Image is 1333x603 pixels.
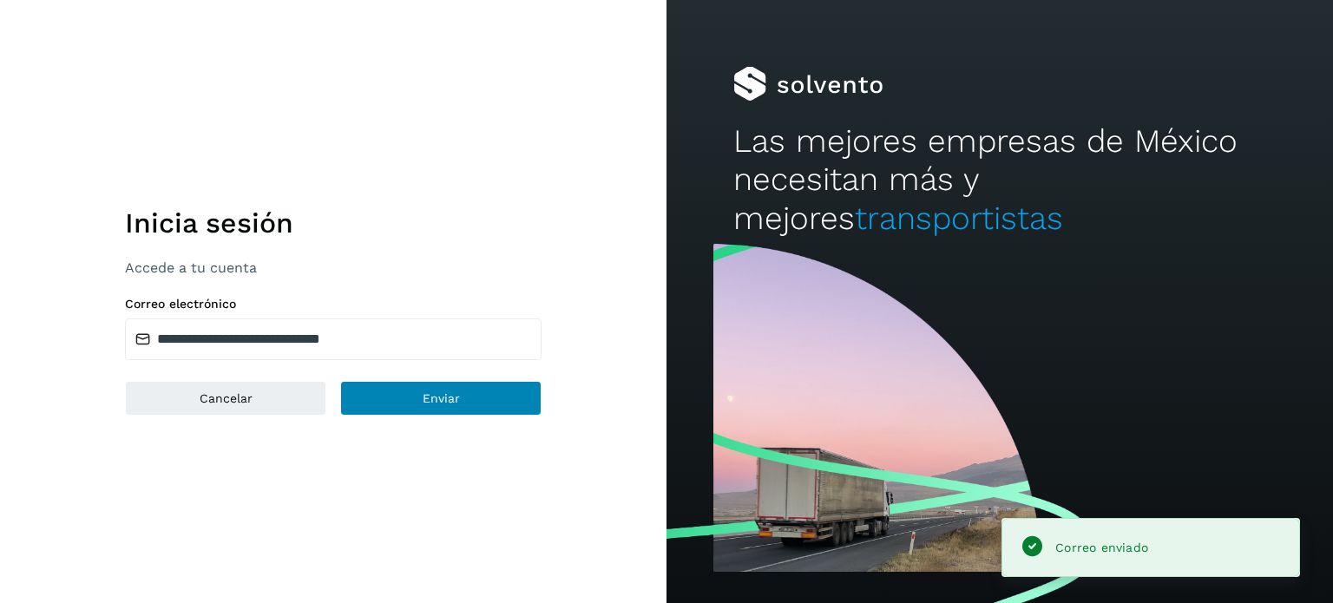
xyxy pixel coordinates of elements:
span: Cancelar [200,392,253,404]
span: transportistas [855,200,1063,237]
span: Correo enviado [1055,541,1148,554]
p: Accede a tu cuenta [125,259,542,276]
label: Correo electrónico [125,297,542,311]
button: Cancelar [125,381,326,416]
span: Enviar [423,392,460,404]
h2: Las mejores empresas de México necesitan más y mejores [733,122,1266,238]
h1: Inicia sesión [125,206,542,239]
button: Enviar [340,381,542,416]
